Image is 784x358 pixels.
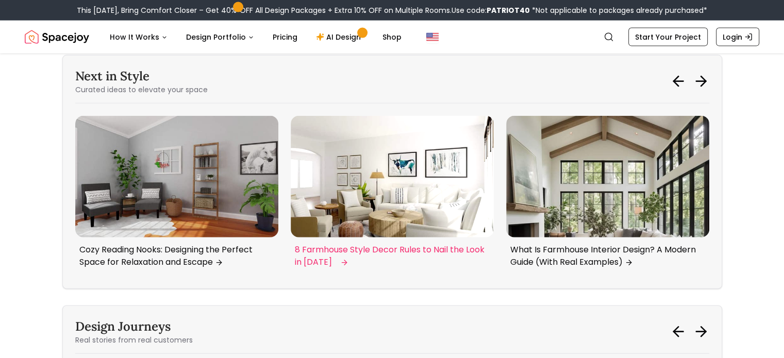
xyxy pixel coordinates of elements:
[628,28,708,46] a: Start Your Project
[506,116,709,272] a: Next in Style - What Is Farmhouse Interior Design? A Modern Guide (With Real Examples)What Is Far...
[75,84,208,95] p: Curated ideas to elevate your space
[426,31,439,43] img: United States
[75,116,278,237] img: Next in Style - Cozy Reading Nooks: Designing the Perfect Space for Relaxation and Escape
[530,5,707,15] span: *Not applicable to packages already purchased*
[178,27,262,47] button: Design Portfolio
[374,27,410,47] a: Shop
[452,5,530,15] span: Use code:
[510,244,701,268] p: What Is Farmhouse Interior Design? A Modern Guide (With Real Examples)
[308,27,372,47] a: AI Design
[102,27,176,47] button: How It Works
[25,27,89,47] img: Spacejoy Logo
[506,116,709,276] div: 3 / 6
[291,116,494,237] img: Next in Style - 8 Farmhouse Style Decor Rules to Nail the Look in 2025
[295,244,486,268] p: 8 Farmhouse Style Decor Rules to Nail the Look in [DATE]
[75,116,278,272] a: Next in Style - Cozy Reading Nooks: Designing the Perfect Space for Relaxation and EscapeCozy Rea...
[102,27,410,47] nav: Main
[25,21,759,54] nav: Global
[75,318,193,335] h3: Design Journeys
[75,116,709,276] div: Carousel
[291,116,494,272] a: Next in Style - 8 Farmhouse Style Decor Rules to Nail the Look in 20258 Farmhouse Style Decor Rul...
[291,116,494,276] div: 2 / 6
[75,335,193,345] p: Real stories from real customers
[79,244,270,268] p: Cozy Reading Nooks: Designing the Perfect Space for Relaxation and Escape
[75,116,278,276] div: 1 / 6
[25,27,89,47] a: Spacejoy
[77,5,707,15] div: This [DATE], Bring Comfort Closer – Get 40% OFF All Design Packages + Extra 10% OFF on Multiple R...
[716,28,759,46] a: Login
[506,116,709,237] img: Next in Style - What Is Farmhouse Interior Design? A Modern Guide (With Real Examples)
[75,68,208,84] h3: Next in Style
[487,5,530,15] b: PATRIOT40
[264,27,306,47] a: Pricing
